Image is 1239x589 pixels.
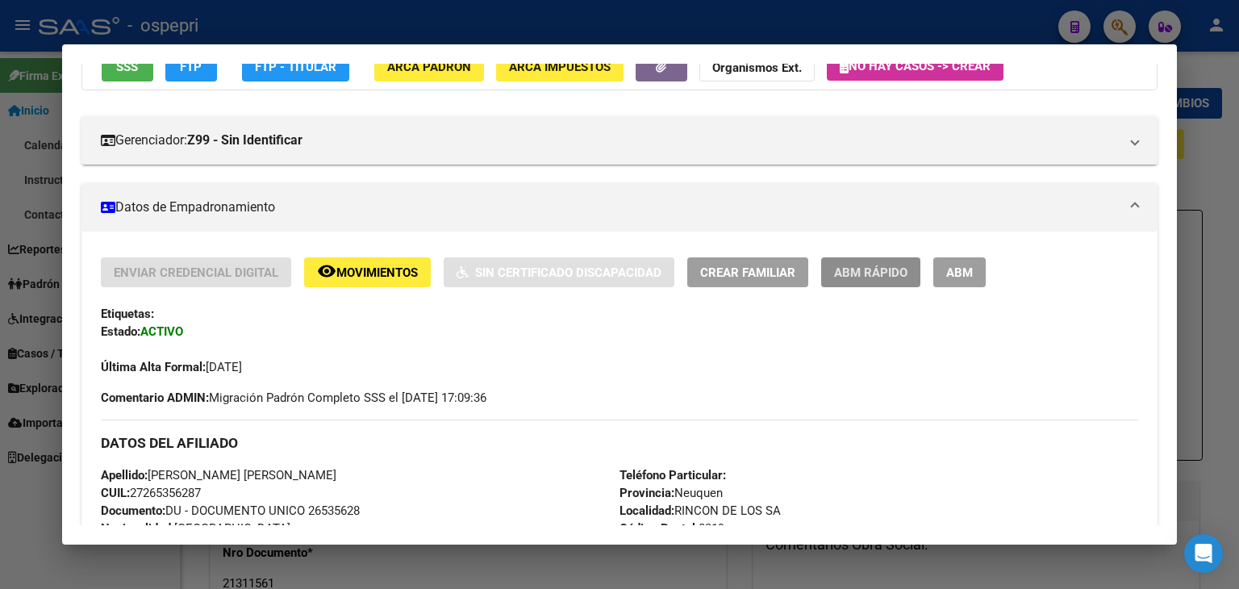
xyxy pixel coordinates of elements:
[619,521,699,536] strong: Código Postal:
[304,257,431,287] button: Movimientos
[387,60,471,74] span: ARCA Padrón
[840,59,991,73] span: No hay casos -> Crear
[619,468,726,482] strong: Teléfono Particular:
[496,52,624,81] button: ARCA Impuestos
[101,434,1138,452] h3: DATOS DEL AFILIADO
[101,131,1119,150] mat-panel-title: Gerenciador:
[336,265,418,280] span: Movimientos
[101,486,201,500] span: 27265356287
[101,360,206,374] strong: Última Alta Formal:
[827,52,1003,81] button: No hay casos -> Crear
[101,521,174,536] strong: Nacionalidad:
[114,265,278,280] span: Enviar Credencial Digital
[180,60,202,74] span: FTP
[101,257,291,287] button: Enviar Credencial Digital
[101,391,209,405] strong: Comentario ADMIN:
[102,52,153,81] button: SSS
[101,521,290,536] span: [GEOGRAPHIC_DATA]
[101,486,130,500] strong: CUIL:
[619,521,724,536] span: 8319
[712,61,802,75] strong: Organismos Ext.
[1184,534,1223,573] div: Open Intercom Messenger
[101,324,140,339] strong: Estado:
[187,131,302,150] strong: Z99 - Sin Identificar
[946,265,973,280] span: ABM
[700,265,795,280] span: Crear Familiar
[699,52,815,81] button: Organismos Ext.
[101,468,336,482] span: [PERSON_NAME] [PERSON_NAME]
[821,257,920,287] button: ABM Rápido
[374,52,484,81] button: ARCA Padrón
[619,503,781,518] span: RINCON DE LOS SA
[101,198,1119,217] mat-panel-title: Datos de Empadronamiento
[619,486,674,500] strong: Provincia:
[101,468,148,482] strong: Apellido:
[242,52,349,81] button: FTP - Titular
[834,265,907,280] span: ABM Rápido
[255,60,336,74] span: FTP - Titular
[101,503,360,518] span: DU - DOCUMENTO UNICO 26535628
[619,486,723,500] span: Neuquen
[444,257,674,287] button: Sin Certificado Discapacidad
[509,60,611,74] span: ARCA Impuestos
[165,52,217,81] button: FTP
[101,307,154,321] strong: Etiquetas:
[317,261,336,281] mat-icon: remove_red_eye
[475,265,661,280] span: Sin Certificado Discapacidad
[933,257,986,287] button: ABM
[101,503,165,518] strong: Documento:
[81,183,1158,232] mat-expansion-panel-header: Datos de Empadronamiento
[619,503,674,518] strong: Localidad:
[140,324,183,339] strong: ACTIVO
[116,60,138,74] span: SSS
[101,360,242,374] span: [DATE]
[101,389,486,407] span: Migración Padrón Completo SSS el [DATE] 17:09:36
[687,257,808,287] button: Crear Familiar
[81,116,1158,165] mat-expansion-panel-header: Gerenciador:Z99 - Sin Identificar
